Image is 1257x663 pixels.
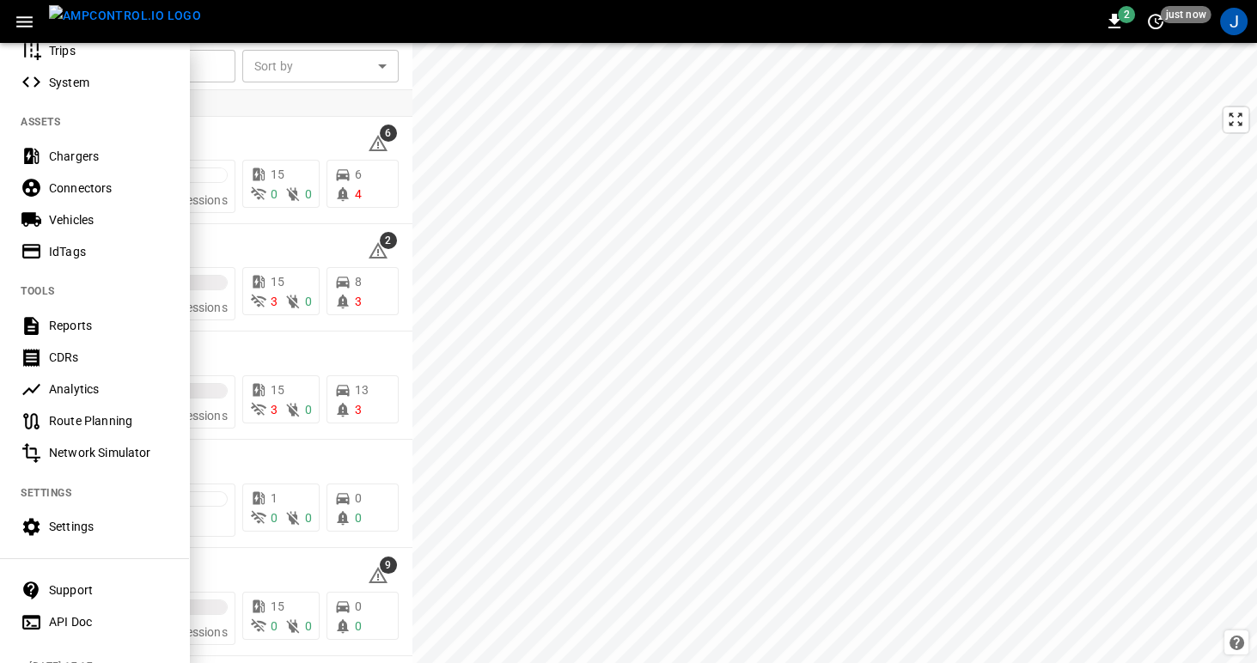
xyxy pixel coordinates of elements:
img: ampcontrol.io logo [49,5,201,27]
div: Network Simulator [49,444,168,461]
div: IdTags [49,243,168,260]
span: just now [1161,6,1211,23]
div: Analytics [49,380,168,398]
div: Settings [49,518,168,535]
div: Support [49,581,168,599]
div: Route Planning [49,412,168,429]
div: Trips [49,42,168,59]
div: profile-icon [1220,8,1248,35]
div: Chargers [49,148,168,165]
div: Connectors [49,179,168,197]
div: CDRs [49,349,168,366]
div: API Doc [49,613,168,630]
span: 2 [1118,6,1135,23]
div: Reports [49,317,168,334]
div: System [49,74,168,91]
div: Vehicles [49,211,168,228]
button: set refresh interval [1142,8,1169,35]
